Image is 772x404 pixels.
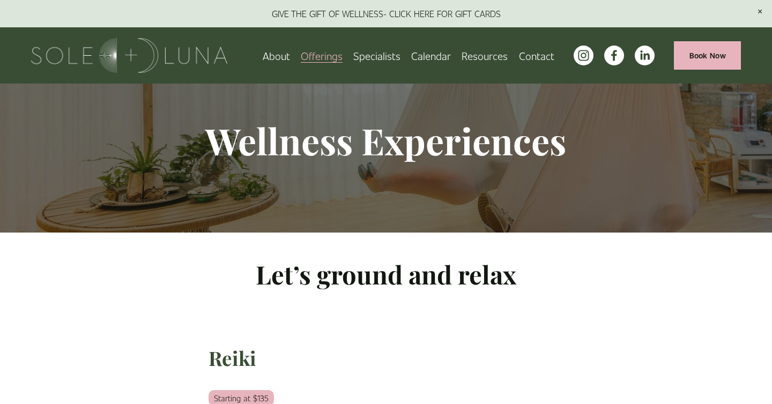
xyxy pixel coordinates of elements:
[353,46,400,65] a: Specialists
[301,47,343,64] span: Offerings
[462,47,508,64] span: Resources
[209,258,563,290] h2: Let’s ground and relax
[301,46,343,65] a: folder dropdown
[604,46,624,65] a: facebook-unauth
[519,46,554,65] a: Contact
[31,38,228,73] img: Sole + Luna
[462,46,508,65] a: folder dropdown
[411,46,451,65] a: Calendar
[574,46,593,65] a: instagram-unauth
[635,46,655,65] a: LinkedIn
[263,46,290,65] a: About
[209,345,563,371] h3: Reiki
[120,118,652,163] h1: Wellness Experiences
[674,41,741,70] a: Book Now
